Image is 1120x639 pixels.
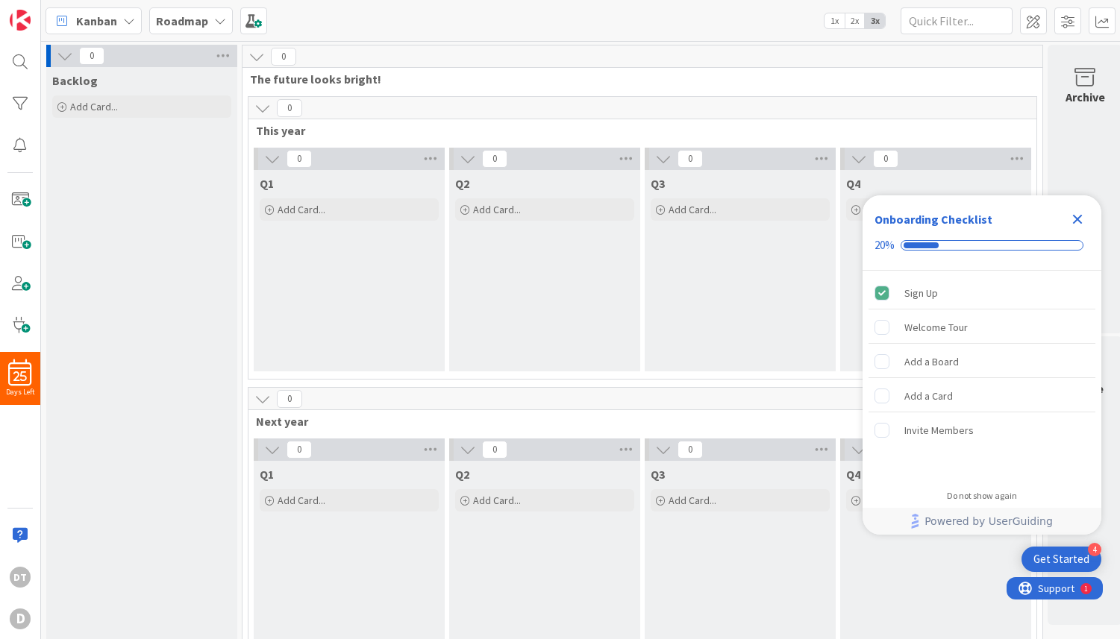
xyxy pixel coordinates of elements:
[260,467,274,482] span: Q1
[78,6,81,18] div: 1
[473,494,521,507] span: Add Card...
[869,380,1095,412] div: Add a Card is incomplete.
[925,512,1053,530] span: Powered by UserGuiding
[482,150,507,168] span: 0
[869,345,1095,378] div: Add a Board is incomplete.
[271,48,296,66] span: 0
[825,13,845,28] span: 1x
[13,371,27,382] span: 25
[76,12,117,30] span: Kanban
[901,7,1013,34] input: Quick Filter...
[52,73,98,88] span: Backlog
[31,2,68,20] span: Support
[678,441,703,459] span: 0
[904,421,974,439] div: Invite Members
[79,47,104,65] span: 0
[846,176,860,191] span: Q4
[1022,547,1101,572] div: Open Get Started checklist, remaining modules: 4
[869,414,1095,447] div: Invite Members is incomplete.
[869,311,1095,344] div: Welcome Tour is incomplete.
[277,390,302,408] span: 0
[669,203,716,216] span: Add Card...
[10,567,31,588] div: DT
[651,176,665,191] span: Q3
[10,608,31,629] div: D
[1088,543,1101,556] div: 4
[846,467,860,482] span: Q4
[70,100,118,113] span: Add Card...
[1066,207,1089,231] div: Close Checklist
[875,210,992,228] div: Onboarding Checklist
[250,72,1024,86] span: The future looks bright!
[1033,552,1089,567] div: Get Started
[156,13,208,28] b: Roadmap
[256,414,1018,429] span: Next year
[455,176,469,191] span: Q2
[669,494,716,507] span: Add Card...
[277,99,302,117] span: 0
[869,277,1095,309] div: Sign Up is complete.
[870,508,1094,535] a: Powered by UserGuiding
[260,176,274,191] span: Q1
[904,353,959,371] div: Add a Board
[678,150,703,168] span: 0
[904,387,953,405] div: Add a Card
[875,239,895,252] div: 20%
[287,441,312,459] span: 0
[875,239,1089,252] div: Checklist progress: 20%
[473,203,521,216] span: Add Card...
[651,467,665,482] span: Q3
[455,467,469,482] span: Q2
[278,203,325,216] span: Add Card...
[278,494,325,507] span: Add Card...
[904,318,968,336] div: Welcome Tour
[482,441,507,459] span: 0
[256,123,1018,138] span: This year
[845,13,865,28] span: 2x
[1066,88,1105,106] div: Archive
[863,195,1101,535] div: Checklist Container
[863,508,1101,535] div: Footer
[947,490,1017,502] div: Do not show again
[865,13,885,28] span: 3x
[287,150,312,168] span: 0
[10,10,31,31] img: Visit kanbanzone.com
[873,150,898,168] span: 0
[904,284,938,302] div: Sign Up
[863,271,1101,480] div: Checklist items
